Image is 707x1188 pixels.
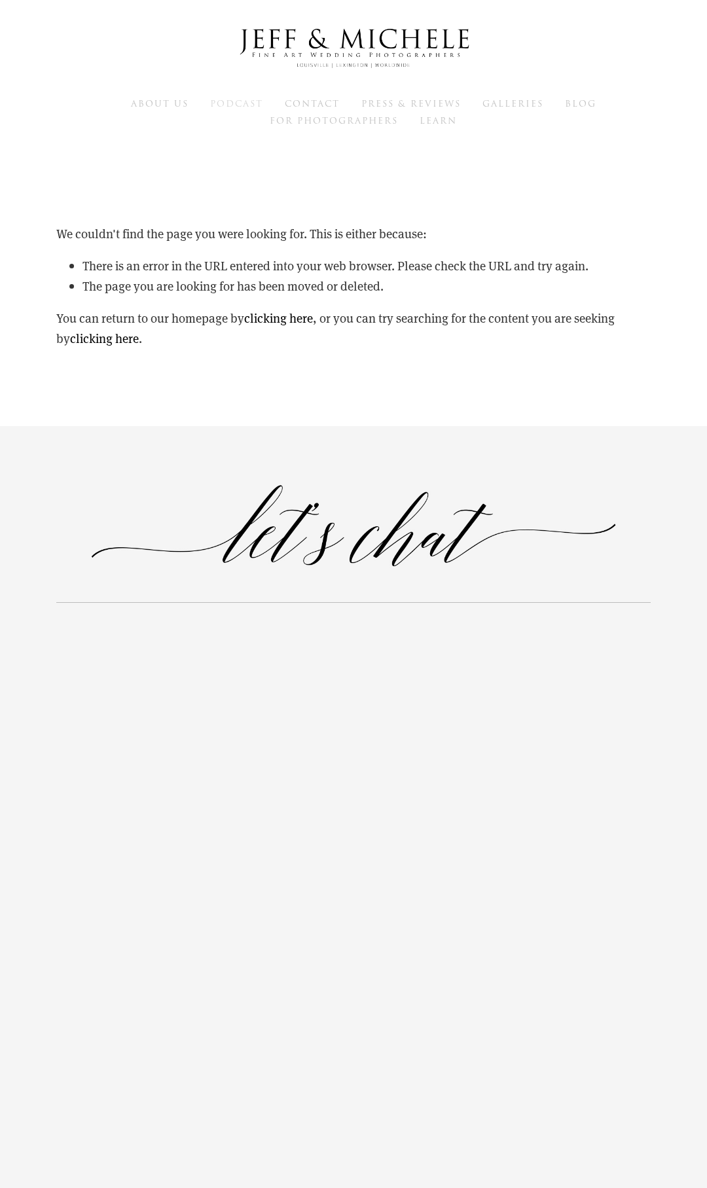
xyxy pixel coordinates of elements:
img: website-lets-chat-clear.jpg [56,478,650,573]
a: About Us [131,98,189,109]
span: About Us [131,98,189,110]
a: Contact [285,98,340,109]
span: Contact [285,98,340,110]
a: clicking here [244,310,313,326]
a: Blog [565,98,596,109]
a: Podcast [210,98,263,109]
span: Galleries [482,98,543,110]
li: The page you are looking for has been moved or deleted. [82,276,650,296]
a: Learn [420,115,457,126]
span: Learn [420,115,457,127]
a: Galleries [482,98,543,109]
li: There is an error in the URL entered into your web browser. Please check the URL and try again. [82,256,650,276]
span: Podcast [210,98,263,110]
span: Press & Reviews [361,98,461,110]
p: We couldn't find the page you were looking for. This is either because: [56,224,650,243]
a: For Photographers [270,115,398,126]
a: Press & Reviews [361,98,461,109]
a: clicking here [70,330,139,346]
p: You can return to our homepage by , or you can try searching for the content you are seeking by . [56,308,650,348]
span: For Photographers [270,115,398,127]
img: Louisville Wedding Photographers - Jeff & Michele Wedding Photographers [223,16,484,81]
span: Blog [565,98,596,110]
